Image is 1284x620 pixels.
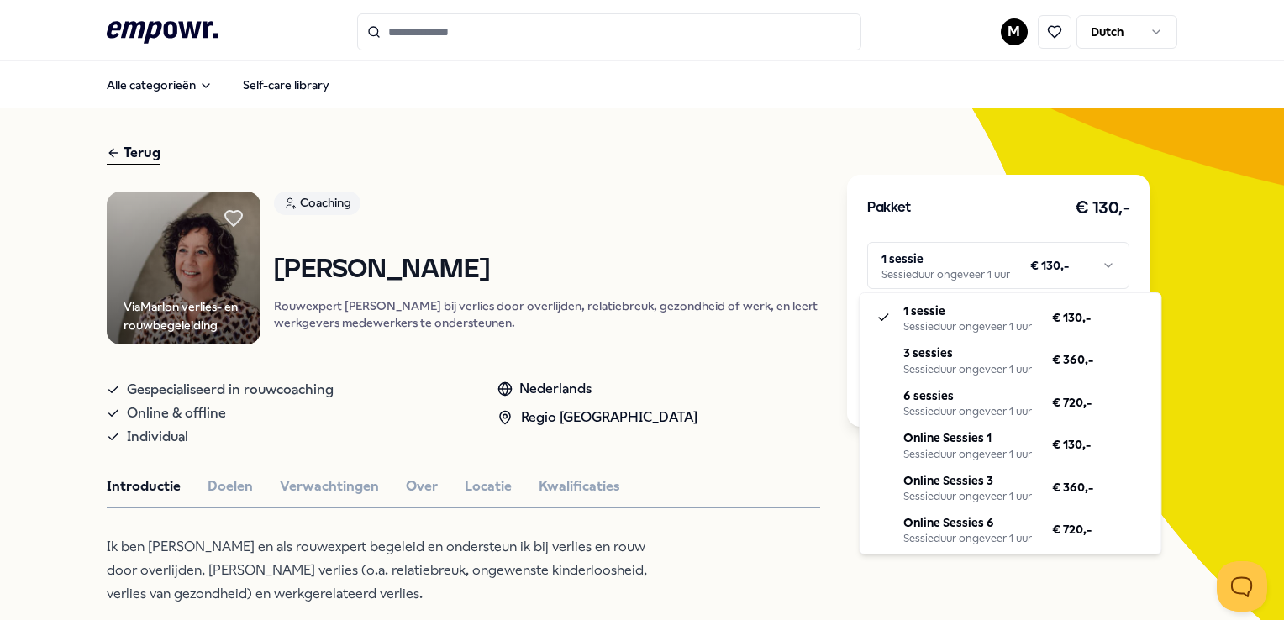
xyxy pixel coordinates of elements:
[903,471,1032,490] p: Online Sessies 3
[903,386,1032,405] p: 6 sessies
[903,405,1032,418] div: Sessieduur ongeveer 1 uur
[1052,393,1092,412] span: € 720,-
[903,490,1032,503] div: Sessieduur ongeveer 1 uur
[1052,308,1091,327] span: € 130,-
[1052,520,1092,539] span: € 720,-
[903,513,1032,532] p: Online Sessies 6
[903,448,1032,461] div: Sessieduur ongeveer 1 uur
[903,344,1032,362] p: 3 sessies
[903,320,1032,334] div: Sessieduur ongeveer 1 uur
[903,302,1032,320] p: 1 sessie
[1052,478,1093,497] span: € 360,-
[903,428,1032,447] p: Online Sessies 1
[903,363,1032,376] div: Sessieduur ongeveer 1 uur
[1052,435,1091,454] span: € 130,-
[1052,350,1093,369] span: € 360,-
[903,532,1032,545] div: Sessieduur ongeveer 1 uur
